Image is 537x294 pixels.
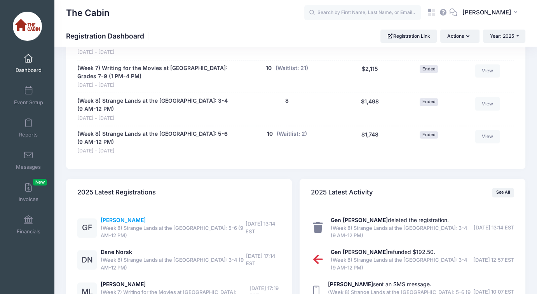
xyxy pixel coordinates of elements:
[16,164,41,170] span: Messages
[10,82,47,109] a: Event Setup
[77,225,97,231] a: GF
[328,281,373,287] strong: [PERSON_NAME]
[475,64,500,77] a: View
[101,217,146,223] a: [PERSON_NAME]
[462,8,511,17] span: [PERSON_NAME]
[457,4,525,22] button: [PERSON_NAME]
[17,228,40,235] span: Financials
[16,67,42,73] span: Dashboard
[10,211,47,238] a: Financials
[77,64,231,80] a: (Week 7) Writing for the Movies at [GEOGRAPHIC_DATA]: Grades 7-9 (1 PM-4 PM)
[77,97,231,113] a: (Week 8) Strange Lands at the [GEOGRAPHIC_DATA]: 3-4 (9 AM-12 PM)
[246,252,281,268] span: [DATE] 17:14 EST
[304,5,421,21] input: Search by First Name, Last Name, or Email...
[19,196,38,203] span: Invoices
[420,131,438,138] span: Ended
[475,130,500,143] a: View
[77,49,231,56] span: [DATE] - [DATE]
[331,256,471,271] span: (Week 8) Strange Lands at the [GEOGRAPHIC_DATA]: 3-4 (9 AM-12 PM)
[14,99,43,106] span: Event Setup
[13,12,42,41] img: The Cabin
[101,224,246,240] span: (Week 8) Strange Lands at the [GEOGRAPHIC_DATA]: 5-6 (9 AM-12 PM)
[10,147,47,174] a: Messages
[77,115,231,122] span: [DATE] - [DATE]
[440,30,479,43] button: Actions
[475,97,500,110] a: View
[339,130,400,155] div: $1,748
[266,64,272,72] button: 10
[331,217,449,223] a: Gen [PERSON_NAME]deleted the registration.
[474,224,514,232] span: [DATE] 13:14 EST
[267,130,273,138] button: 10
[77,147,231,155] span: [DATE] - [DATE]
[10,50,47,77] a: Dashboard
[66,4,110,22] h1: The Cabin
[331,248,388,255] strong: Gen [PERSON_NAME]
[490,33,514,39] span: Year: 2025
[77,181,156,203] h4: 2025 Latest Registrations
[77,82,231,89] span: [DATE] - [DATE]
[328,281,431,287] a: [PERSON_NAME]sent an SMS message.
[473,256,514,264] span: [DATE] 12:57 EST
[77,130,231,146] a: (Week 8) Strange Lands at the [GEOGRAPHIC_DATA]: 5-6 (9 AM-12 PM)
[277,130,307,138] button: (Waitlist: 2)
[77,218,97,238] div: GF
[331,224,471,240] span: (Week 8) Strange Lands at the [GEOGRAPHIC_DATA]: 3-4 (9 AM-12 PM)
[77,257,97,264] a: DN
[246,220,281,235] span: [DATE] 13:14 EST
[339,97,400,122] div: $1,498
[33,179,47,185] span: New
[420,65,438,72] span: Ended
[77,250,97,269] div: DN
[483,30,525,43] button: Year: 2025
[380,30,437,43] a: Registration Link
[339,64,400,89] div: $2,115
[10,114,47,142] a: Reports
[101,248,132,255] a: Dane Norsk
[492,188,514,197] a: See All
[101,281,146,287] a: [PERSON_NAME]
[19,131,38,138] span: Reports
[66,32,151,40] h1: Registration Dashboard
[331,248,435,255] a: Gen [PERSON_NAME]refunded $192.50.
[285,97,289,105] button: 8
[101,256,246,271] span: (Week 8) Strange Lands at the [GEOGRAPHIC_DATA]: 3-4 (9 AM-12 PM)
[275,64,308,72] button: (Waitlist: 21)
[10,179,47,206] a: InvoicesNew
[311,181,373,203] h4: 2025 Latest Activity
[420,98,438,105] span: Ended
[331,217,388,223] strong: Gen [PERSON_NAME]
